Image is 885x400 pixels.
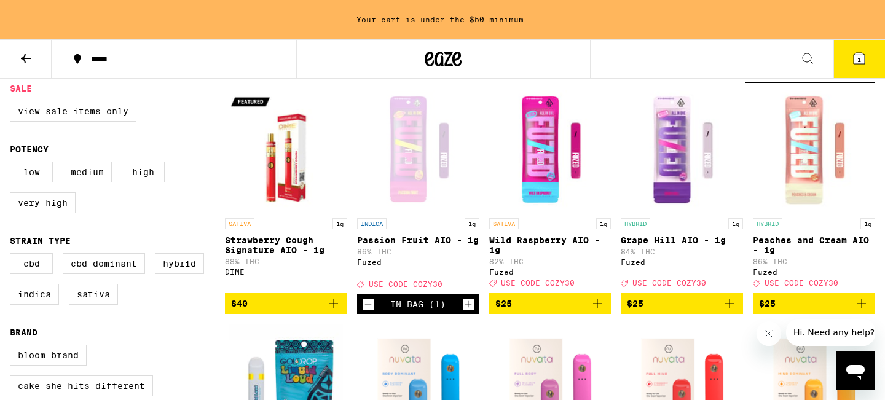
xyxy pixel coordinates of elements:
button: Add to bag [489,293,612,314]
p: SATIVA [489,218,519,229]
a: Open page for Wild Raspberry AIO - 1g from Fuzed [489,89,612,293]
iframe: Close message [757,321,781,346]
button: Add to bag [753,293,875,314]
div: Fuzed [621,258,743,266]
p: 84% THC [621,248,743,256]
button: Add to bag [225,293,347,314]
img: Fuzed - Grape Hill AIO - 1g [621,89,743,212]
img: Fuzed - Wild Raspberry AIO - 1g [489,89,612,212]
p: Grape Hill AIO - 1g [621,235,743,245]
iframe: Message from company [786,319,875,346]
label: Hybrid [155,253,204,274]
p: 88% THC [225,257,347,265]
label: Low [10,162,53,182]
span: USE CODE COZY30 [501,279,575,287]
p: Wild Raspberry AIO - 1g [489,235,612,255]
label: Medium [63,162,112,182]
div: Fuzed [357,258,479,266]
legend: Sale [10,84,32,93]
p: 1g [332,218,347,229]
button: Add to bag [621,293,743,314]
legend: Strain Type [10,236,71,246]
img: Fuzed - Peaches and Cream AIO - 1g [753,89,875,212]
button: Decrement [362,298,374,310]
a: Open page for Grape Hill AIO - 1g from Fuzed [621,89,743,293]
label: Very High [10,192,76,213]
p: 82% THC [489,257,612,265]
p: 1g [728,218,743,229]
img: DIME - Strawberry Cough Signature AIO - 1g [225,89,347,212]
button: Increment [462,298,474,310]
p: Strawberry Cough Signature AIO - 1g [225,235,347,255]
p: INDICA [357,218,387,229]
span: USE CODE COZY30 [632,279,706,287]
span: $40 [231,299,248,308]
legend: Potency [10,144,49,154]
div: DIME [225,268,347,276]
div: In Bag (1) [390,299,446,309]
p: 1g [596,218,611,229]
a: Open page for Passion Fruit AIO - 1g from Fuzed [357,89,479,294]
label: View Sale Items Only [10,101,136,122]
span: $25 [495,299,512,308]
label: Cake She Hits Different [10,375,153,396]
span: $25 [759,299,776,308]
p: SATIVA [225,218,254,229]
span: $25 [627,299,643,308]
label: Bloom Brand [10,345,87,366]
a: Open page for Peaches and Cream AIO - 1g from Fuzed [753,89,875,293]
p: 86% THC [357,248,479,256]
p: Passion Fruit AIO - 1g [357,235,479,245]
a: Open page for Strawberry Cough Signature AIO - 1g from DIME [225,89,347,293]
span: USE CODE COZY30 [369,280,442,288]
span: USE CODE COZY30 [765,279,838,287]
p: HYBRID [753,218,782,229]
button: 1 [833,40,885,78]
p: 1g [860,218,875,229]
div: Fuzed [753,268,875,276]
label: High [122,162,165,182]
p: 86% THC [753,257,875,265]
p: 1g [465,218,479,229]
div: Fuzed [489,268,612,276]
legend: Brand [10,327,37,337]
label: CBD [10,253,53,274]
label: Indica [10,284,59,305]
span: 1 [857,56,861,63]
label: Sativa [69,284,118,305]
p: Peaches and Cream AIO - 1g [753,235,875,255]
label: CBD Dominant [63,253,145,274]
p: HYBRID [621,218,650,229]
iframe: Button to launch messaging window [836,351,875,390]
